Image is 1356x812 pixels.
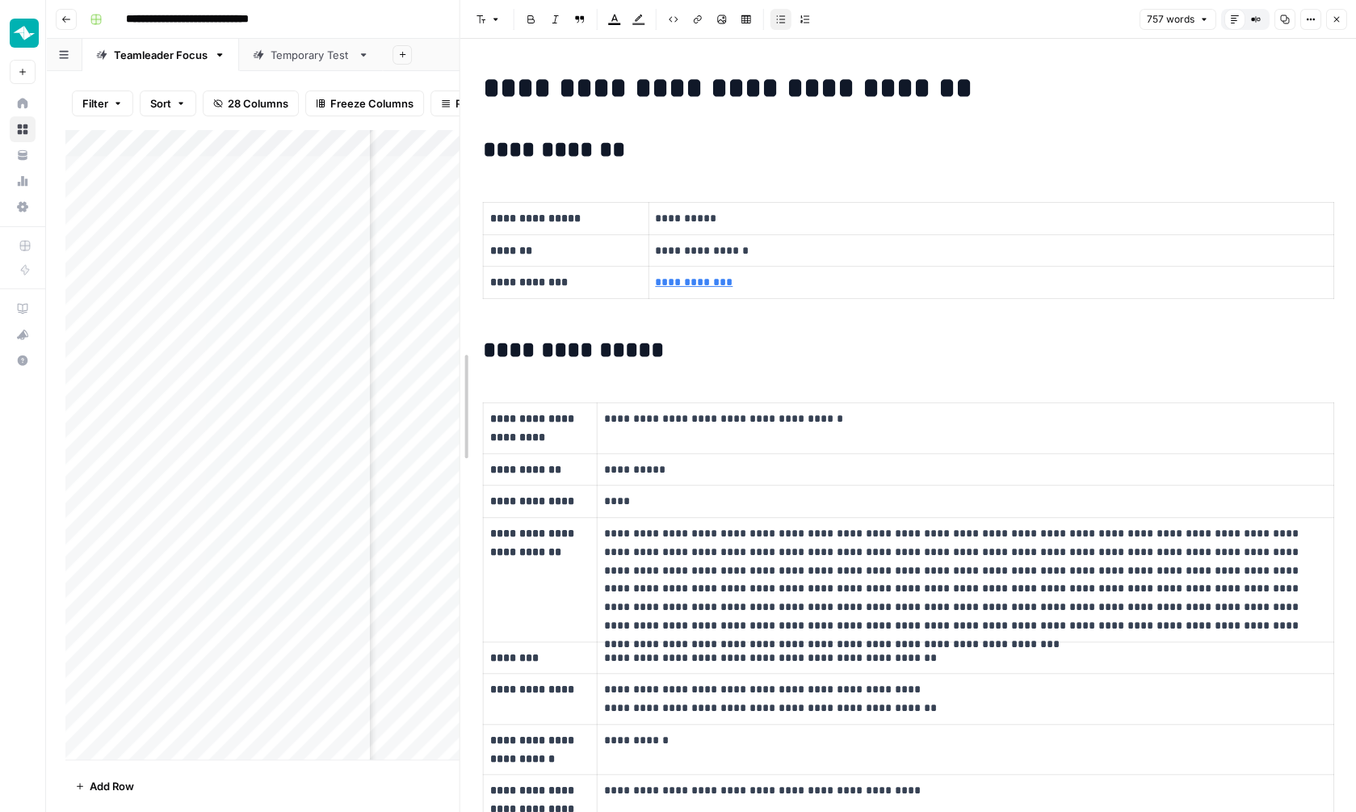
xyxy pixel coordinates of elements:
img: Teamleader Logo [10,19,39,48]
a: AirOps Academy [10,296,36,322]
span: Add Row [90,778,134,794]
a: Temporary Test [239,39,383,71]
button: Workspace: Teamleader [10,13,36,53]
span: Sort [150,95,171,111]
span: Freeze Columns [330,95,414,111]
span: Filter [82,95,108,111]
button: Freeze Columns [305,90,424,116]
a: Settings [10,194,36,220]
a: Usage [10,168,36,194]
div: Teamleader Focus [114,47,208,63]
button: Add Row [65,773,144,799]
a: Your Data [10,142,36,168]
div: What's new? [10,322,35,347]
button: What's new? [10,322,36,347]
button: Row Height [430,90,524,116]
button: 28 Columns [203,90,299,116]
button: Sort [140,90,196,116]
button: Filter [72,90,133,116]
a: Home [10,90,36,116]
button: Help + Support [10,347,36,373]
a: Teamleader Focus [82,39,239,71]
div: Temporary Test [271,47,351,63]
span: 28 Columns [228,95,288,111]
a: Browse [10,116,36,142]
